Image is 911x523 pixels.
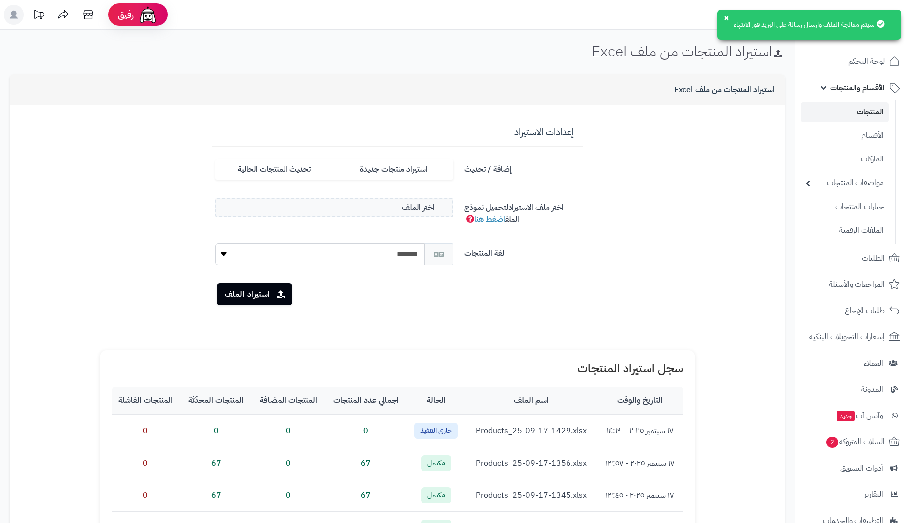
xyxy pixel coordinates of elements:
a: السلات المتروكة2 [801,430,905,454]
h3: استيراد المنتجات من ملف Excel [674,86,775,95]
span: الطلبات [862,251,885,265]
th: المنتجات الفاشلة [111,387,180,415]
span: أدوات التسويق [840,461,883,475]
a: لوحة التحكم [801,50,905,73]
span: إشعارات التحويلات البنكية [809,330,885,344]
a: المنتجات [801,102,889,122]
th: اجمالي عدد المنتجات [325,387,406,415]
a: أدوات التسويق [801,456,905,480]
td: 0 [111,479,180,512]
a: تحديثات المنصة [26,5,51,27]
label: إضافة / تحديث [460,159,587,175]
span: المراجعات والأسئلة [829,277,885,291]
td: 0 [180,415,252,447]
th: اسم الملف [466,387,597,415]
span: الأقسام والمنتجات [830,81,885,95]
span: إعدادات الاستيراد [514,125,573,139]
a: التقارير [801,482,905,506]
td: 0 [252,447,325,479]
label: تحديث المنتجات الحالية [215,159,334,180]
span: التقارير [864,487,883,501]
td: ١٧ سبتمبر ٢٠٢٥ - ١٣:٤٥ [597,479,683,512]
span: مكتمل [421,487,451,503]
span: لوحة التحكم [848,54,885,68]
a: وآتس آبجديد [801,404,905,427]
td: 67 [180,479,252,512]
td: ١٧ سبتمبر ٢٠٢٥ - ١٤:٣٠ [597,415,683,447]
button: × [722,14,730,22]
span: السلات المتروكة [825,435,885,449]
span: طلبات الإرجاع [845,304,885,317]
span: جديد [837,411,855,421]
a: طلبات الإرجاع [801,299,905,322]
a: الماركات [801,149,889,170]
div: سيتم معالجة الملف وارسال رسالة على البريد فور الانتهاء [717,10,901,40]
a: اضغط هنا [474,213,505,225]
span: وآتس آب [836,409,883,422]
th: المنتجات المضافة [252,387,325,415]
a: المراجعات والأسئلة [801,272,905,296]
a: مواصفات المنتجات [801,172,889,194]
span: 2 [826,437,838,448]
img: ai-face.png [138,5,158,25]
a: الأقسام [801,125,889,146]
a: إشعارات التحويلات البنكية [801,325,905,349]
td: Products_25-09-17-1345.xlsx [466,479,597,512]
span: جاري التنفيذ [414,423,458,439]
td: 0 [252,479,325,512]
label: استيراد منتجات جديدة [334,159,453,180]
td: 0 [111,415,180,447]
td: 67 [325,447,406,479]
span: مكتمل [421,455,451,471]
span: المدونة [861,382,883,396]
td: 0 [252,415,325,447]
span: اختر الملف [402,202,435,213]
span: رفيق [118,9,134,21]
a: المدونة [801,377,905,401]
td: 0 [111,447,180,479]
a: خيارات المنتجات [801,196,889,217]
span: لتحميل نموذج الملف [464,202,519,225]
th: الحالة [406,387,466,415]
label: لغة المنتجات [460,243,587,259]
th: التاريخ والوقت [597,387,683,415]
td: ١٧ سبتمبر ٢٠٢٥ - ١٣:٥٧ [597,447,683,479]
h1: سجل استيراد المنتجات [112,362,683,375]
label: اختر ملف الاستيراد [460,198,587,225]
td: 0 [325,415,406,447]
button: استيراد الملف [217,283,293,305]
a: الطلبات [801,246,905,270]
span: العملاء [864,356,883,370]
td: Products_25-09-17-1429.xlsx [466,415,597,447]
td: Products_25-09-17-1356.xlsx [466,447,597,479]
h1: استيراد المنتجات من ملف Excel [592,43,785,59]
td: 67 [325,479,406,512]
a: الملفات الرقمية [801,220,889,241]
td: 67 [180,447,252,479]
a: العملاء [801,351,905,375]
th: المنتجات المحدّثة [180,387,252,415]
